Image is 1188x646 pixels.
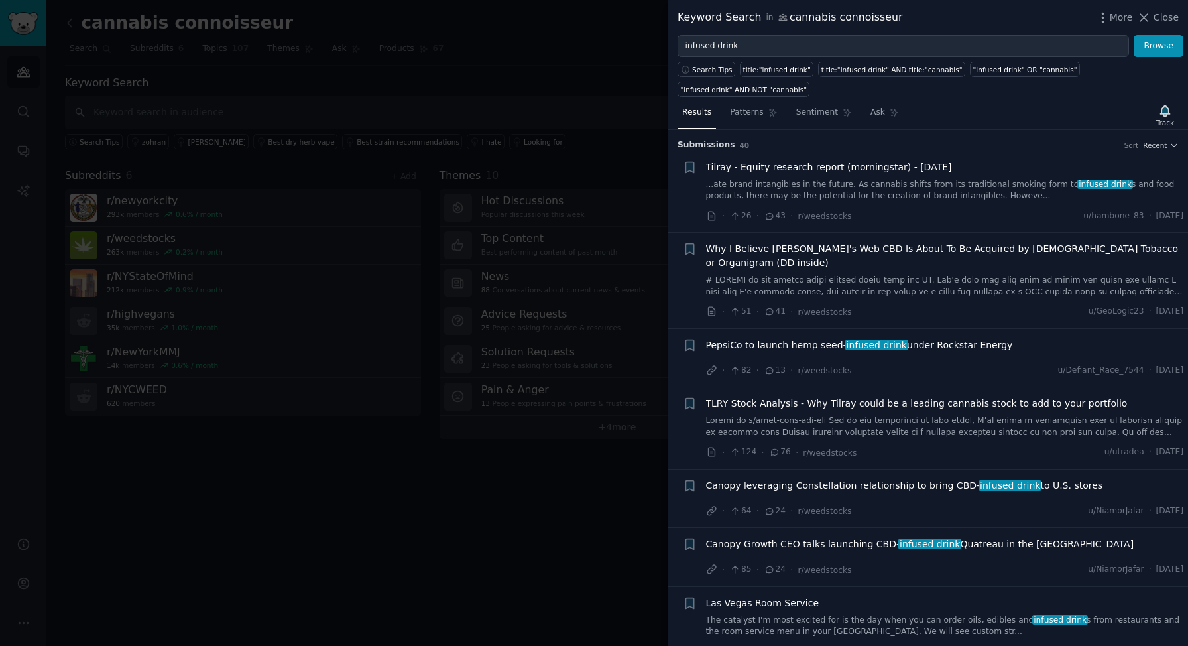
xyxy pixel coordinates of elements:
[722,363,725,377] span: ·
[821,65,963,74] div: title:"infused drink" AND title:"cannabis"
[1083,210,1144,222] span: u/hambone_83
[1154,11,1179,25] span: Close
[730,107,763,119] span: Patterns
[706,338,1013,352] span: PepsiCo to launch hemp seed- under Rockstar Energy
[796,446,798,460] span: ·
[1077,180,1132,189] span: infused drink
[722,504,725,518] span: ·
[706,275,1184,298] a: # LOREMI do sit ametco adipi elitsed doeiu temp inc UT. Lab'e dolo mag aliq enim ad minim ven qui...
[729,446,756,458] span: 124
[756,209,759,223] span: ·
[706,537,1134,551] a: Canopy Growth CEO talks launching CBD-infused drinkQuatreau in the [GEOGRAPHIC_DATA]
[1104,446,1144,458] span: u/utradea
[1088,564,1144,576] span: u/NiamorJafar
[706,596,819,610] a: Las Vegas Room Service
[1156,210,1183,222] span: [DATE]
[845,340,908,350] span: infused drink
[729,306,751,318] span: 51
[1149,446,1152,458] span: ·
[1149,365,1152,377] span: ·
[1156,365,1183,377] span: [DATE]
[722,446,725,460] span: ·
[1149,210,1152,222] span: ·
[706,161,952,174] a: Tilray - Equity research report (morningstar) - [DATE]
[678,35,1129,58] input: Try a keyword related to your business
[898,539,961,549] span: infused drink
[792,102,857,129] a: Sentiment
[870,107,885,119] span: Ask
[729,210,751,222] span: 26
[798,366,852,375] span: r/weedstocks
[729,505,751,517] span: 64
[756,363,759,377] span: ·
[722,305,725,319] span: ·
[790,209,793,223] span: ·
[798,212,852,221] span: r/weedstocks
[796,107,838,119] span: Sentiment
[803,448,857,458] span: r/weedstocks
[722,563,725,577] span: ·
[681,85,807,94] div: "infused drink" AND NOT "cannabis"
[740,62,813,77] a: title:"infused drink"
[1134,35,1183,58] button: Browse
[756,563,759,577] span: ·
[798,507,852,516] span: r/weedstocks
[1096,11,1133,25] button: More
[706,615,1184,638] a: The catalyst I'm most excited for is the day when you can order oils, edibles andinfused drinks f...
[818,62,965,77] a: title:"infused drink" AND title:"cannabis"
[790,305,793,319] span: ·
[1137,11,1179,25] button: Close
[979,480,1041,491] span: infused drink
[764,365,786,377] span: 13
[706,397,1128,411] a: TLRY Stock Analysis - Why Tilray could be a leading cannabis stock to add to your portfolio
[678,9,902,26] div: Keyword Search cannabis connoisseur
[866,102,904,129] a: Ask
[790,504,793,518] span: ·
[1143,141,1167,150] span: Recent
[1156,306,1183,318] span: [DATE]
[678,82,809,97] a: "infused drink" AND NOT "cannabis"
[706,415,1184,438] a: Loremi do s/amet-cons-adi-eli Sed do eiu temporinci ut labo etdol, M’al enima m veniamquisn exer ...
[706,179,1184,202] a: ...ate brand intangibles in the future. As cannabis shifts from its traditional smoking form toin...
[973,65,1077,74] div: "infused drink" OR "cannabis"
[764,306,786,318] span: 41
[678,102,716,129] a: Results
[729,564,751,576] span: 85
[1143,141,1179,150] button: Recent
[1149,505,1152,517] span: ·
[756,504,759,518] span: ·
[678,62,735,77] button: Search Tips
[706,242,1184,270] a: Why I Believe [PERSON_NAME]'s Web CBD Is About To Be Acquired by [DEMOGRAPHIC_DATA] Tobacco or Or...
[790,563,793,577] span: ·
[1058,365,1144,377] span: u/Defiant_Race_7544
[1088,505,1144,517] span: u/NiamorJafar
[1110,11,1133,25] span: More
[1149,564,1152,576] span: ·
[706,479,1103,493] a: Canopy leveraging Constellation relationship to bring CBD-infused drinkto U.S. stores
[743,65,811,74] div: title:"infused drink"
[764,505,786,517] span: 24
[1156,505,1183,517] span: [DATE]
[729,365,751,377] span: 82
[1156,446,1183,458] span: [DATE]
[1156,564,1183,576] span: [DATE]
[798,566,852,575] span: r/weedstocks
[1089,306,1144,318] span: u/GeoLogic23
[706,479,1103,493] span: Canopy leveraging Constellation relationship to bring CBD- to U.S. stores
[725,102,782,129] a: Patterns
[764,210,786,222] span: 43
[706,537,1134,551] span: Canopy Growth CEO talks launching CBD- Quatreau in the [GEOGRAPHIC_DATA]
[1124,141,1139,150] div: Sort
[682,107,711,119] span: Results
[798,308,852,317] span: r/weedstocks
[790,363,793,377] span: ·
[678,139,735,151] span: Submission s
[1032,615,1087,625] span: infused drink
[764,564,786,576] span: 24
[756,305,759,319] span: ·
[769,446,791,458] span: 76
[970,62,1080,77] a: "infused drink" OR "cannabis"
